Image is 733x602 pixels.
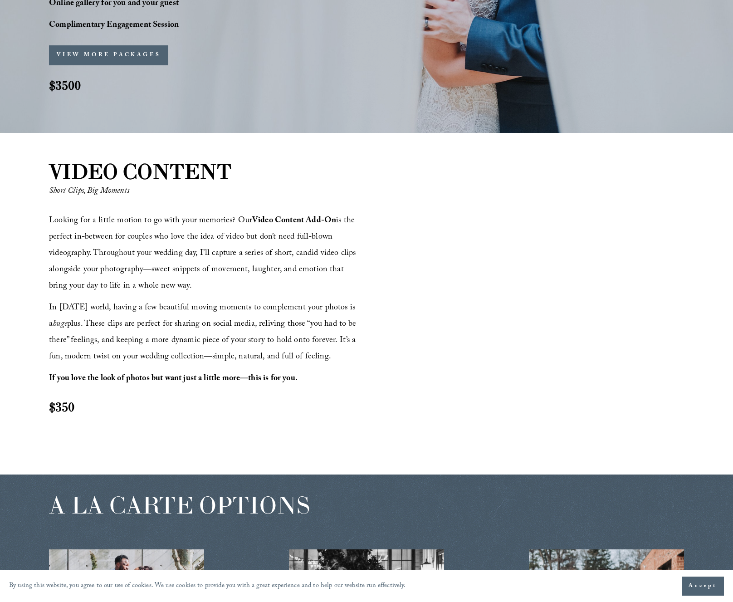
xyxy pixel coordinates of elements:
p: By using this website, you agree to our use of cookies. We use cookies to provide you with a grea... [9,580,406,593]
em: Short Clips, Big Moments [49,185,129,199]
strong: If you love the look of photos but want just a little more—this is for you. [49,372,298,386]
span: A LA CARTE OPTIONS [49,490,310,520]
strong: $350 [49,399,74,415]
button: Accept [682,577,724,596]
span: In [DATE] world, having a few beautiful moving moments to complement your photos is a plus. These... [49,301,359,364]
strong: Video Content Add-On [252,214,336,228]
strong: $3500 [49,77,81,93]
button: VIEW MORE PACKAGES [49,45,168,65]
span: Looking for a little motion to go with your memories? Our is the perfect in-between for couples w... [49,214,358,294]
strong: VIDEO CONTENT [49,159,232,184]
em: huge [53,318,67,332]
strong: Complimentary Engagement Session [49,19,179,33]
span: Accept [689,582,717,591]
